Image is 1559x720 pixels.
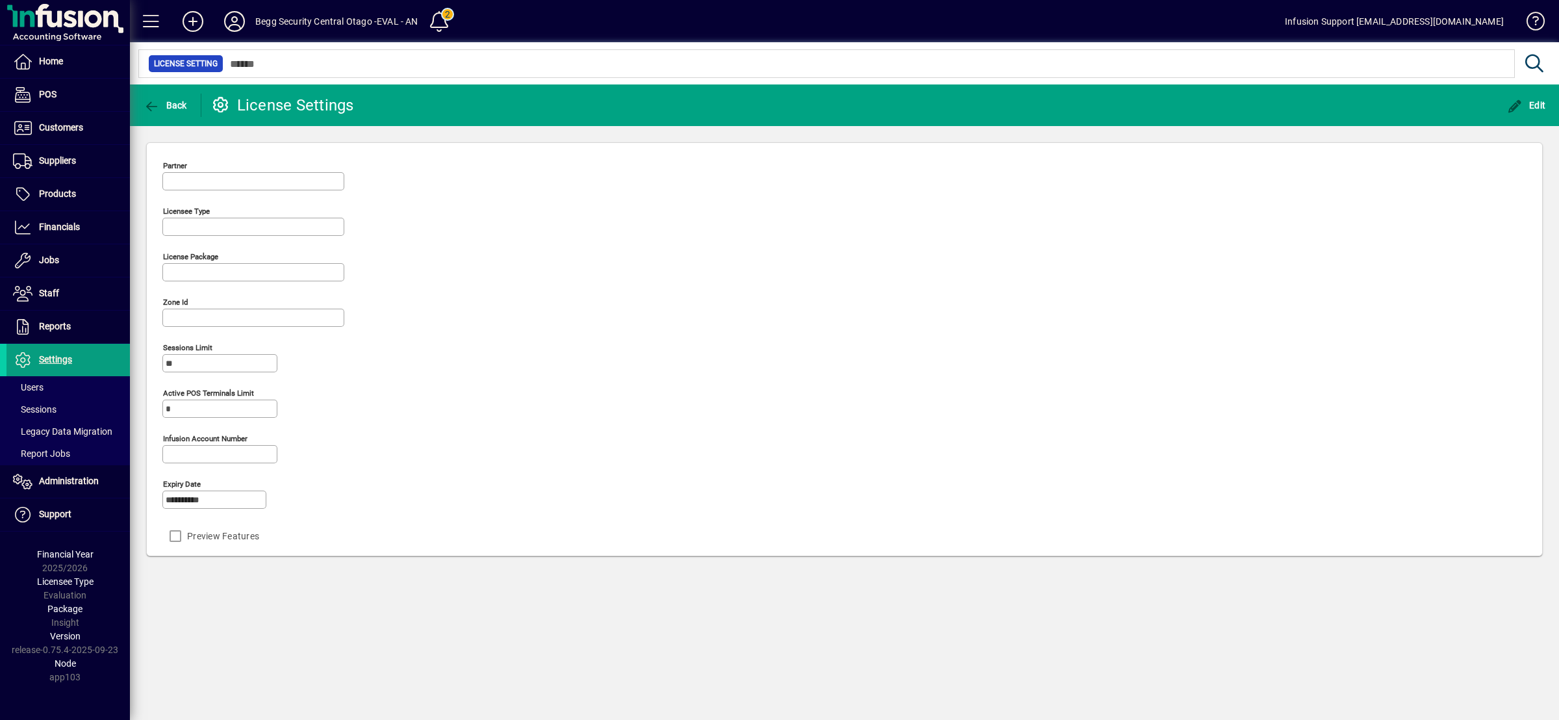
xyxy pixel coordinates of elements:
[39,476,99,486] span: Administration
[13,382,44,392] span: Users
[39,288,59,298] span: Staff
[13,426,112,437] span: Legacy Data Migration
[211,95,354,116] div: License Settings
[1285,11,1504,32] div: Infusion Support [EMAIL_ADDRESS][DOMAIN_NAME]
[13,404,57,415] span: Sessions
[214,10,255,33] button: Profile
[6,465,130,498] a: Administration
[6,145,130,177] a: Suppliers
[39,222,80,232] span: Financials
[172,10,214,33] button: Add
[163,207,210,216] mat-label: Licensee Type
[6,420,130,443] a: Legacy Data Migration
[13,448,70,459] span: Report Jobs
[163,343,212,352] mat-label: Sessions Limit
[39,321,71,331] span: Reports
[6,211,130,244] a: Financials
[163,480,201,489] mat-label: Expiry date
[163,252,218,261] mat-label: License Package
[6,45,130,78] a: Home
[6,112,130,144] a: Customers
[163,298,188,307] mat-label: Zone Id
[163,161,187,170] mat-label: Partner
[140,94,190,117] button: Back
[1517,3,1543,45] a: Knowledge Base
[163,434,247,443] mat-label: Infusion account number
[39,89,57,99] span: POS
[39,155,76,166] span: Suppliers
[1504,94,1549,117] button: Edit
[163,389,254,398] mat-label: Active POS Terminals Limit
[6,498,130,531] a: Support
[144,100,187,110] span: Back
[130,94,201,117] app-page-header-button: Back
[6,79,130,111] a: POS
[6,178,130,211] a: Products
[6,311,130,343] a: Reports
[37,549,94,559] span: Financial Year
[39,122,83,133] span: Customers
[6,244,130,277] a: Jobs
[6,398,130,420] a: Sessions
[50,631,81,641] span: Version
[39,354,72,365] span: Settings
[55,658,76,669] span: Node
[39,255,59,265] span: Jobs
[39,56,63,66] span: Home
[6,443,130,465] a: Report Jobs
[47,604,82,614] span: Package
[255,11,418,32] div: Begg Security Central Otago -EVAL - AN
[6,277,130,310] a: Staff
[37,576,94,587] span: Licensee Type
[154,57,218,70] span: License Setting
[6,376,130,398] a: Users
[1507,100,1546,110] span: Edit
[39,188,76,199] span: Products
[39,509,71,519] span: Support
